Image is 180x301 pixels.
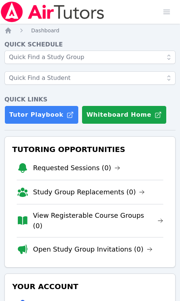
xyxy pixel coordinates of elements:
button: Whiteboard Home [82,106,167,124]
input: Quick Find a Student [4,71,176,85]
h4: Quick Schedule [4,40,176,49]
input: Quick Find a Study Group [4,51,176,64]
a: Study Group Replacements (0) [33,187,145,197]
a: Dashboard [31,27,59,34]
h4: Quick Links [4,95,176,104]
h3: Your Account [11,280,169,293]
a: Tutor Playbook [4,106,79,124]
a: Open Study Group Invitations (0) [33,244,153,255]
h3: Tutoring Opportunities [11,143,169,156]
a: View Registerable Course Groups (0) [33,210,163,231]
nav: Breadcrumb [4,27,176,34]
span: Dashboard [31,27,59,33]
a: Requested Sessions (0) [33,163,120,173]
